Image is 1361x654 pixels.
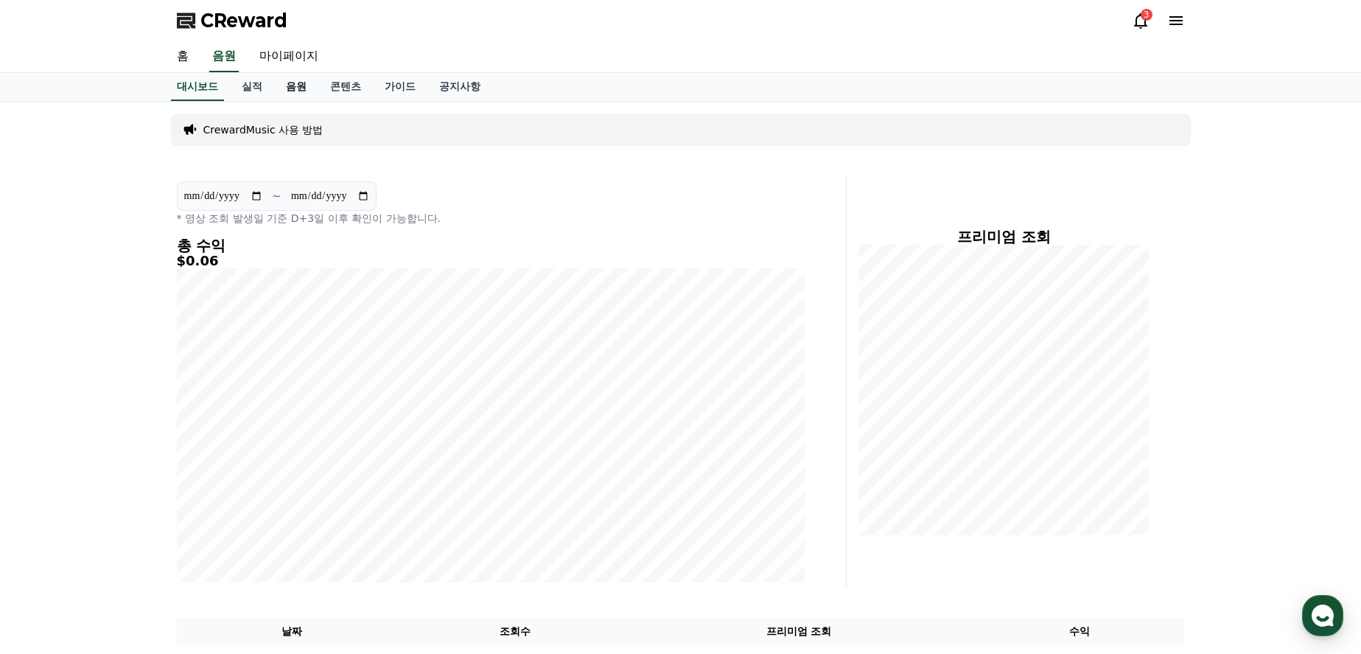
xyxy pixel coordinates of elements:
span: CReward [200,9,287,32]
a: 대화 [97,467,190,504]
a: 콘텐츠 [318,73,373,101]
a: 3 [1132,12,1150,29]
th: 프리미엄 조회 [623,618,974,645]
p: * 영상 조회 발생일 기준 D+3일 이후 확인이 가능합니다. [177,211,805,226]
a: CrewardMusic 사용 방법 [203,122,323,137]
a: 음원 [274,73,318,101]
a: 설정 [190,467,283,504]
a: 대시보드 [171,73,224,101]
a: CReward [177,9,287,32]
th: 수익 [975,618,1185,645]
h5: $0.06 [177,254,805,268]
a: 마이페이지 [248,41,330,72]
a: 공지사항 [427,73,492,101]
p: ~ [272,187,281,205]
th: 조회수 [407,618,623,645]
div: 3 [1141,9,1152,21]
span: 대화 [135,490,153,502]
a: 음원 [209,41,239,72]
a: 홈 [165,41,200,72]
th: 날짜 [177,618,407,645]
a: 홈 [4,467,97,504]
h4: 총 수익 [177,237,805,254]
a: 실적 [230,73,274,101]
span: 홈 [46,490,55,501]
span: 설정 [228,490,245,501]
a: 가이드 [373,73,427,101]
h4: 프리미엄 조회 [858,229,1150,245]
